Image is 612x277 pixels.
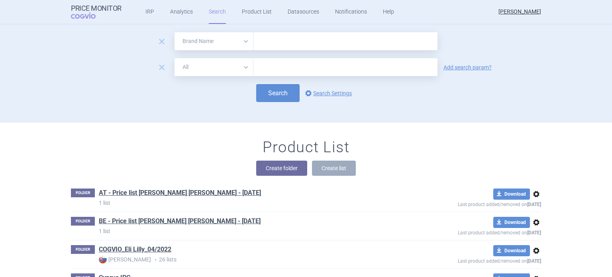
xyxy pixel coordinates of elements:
img: SK [99,255,107,263]
a: Search Settings [304,88,352,98]
i: • [151,256,159,264]
a: COGVIO_Eli Lilly_04/2022 [99,245,171,254]
button: Search [256,84,300,102]
a: BE - Price list [PERSON_NAME] [PERSON_NAME] - [DATE] [99,217,261,226]
p: Last product added/removed on [400,256,541,264]
button: Create list [312,161,356,176]
p: Last product added/removed on [400,228,541,236]
a: AT - Price list [PERSON_NAME] [PERSON_NAME] - [DATE] [99,189,261,197]
a: Add search param? [443,65,492,70]
p: Last product added/removed on [400,200,541,207]
strong: [DATE] [527,258,541,264]
p: FOLDER [71,245,95,254]
button: Download [493,245,530,256]
strong: [DATE] [527,202,541,207]
h1: COGVIO_Eli Lilly_04/2022 [99,245,171,255]
span: COGVIO [71,12,107,19]
button: Create folder [256,161,307,176]
button: Download [493,217,530,228]
p: 1 list [99,199,400,207]
h1: BE - Price list Eli Lilly - Sep 2021 [99,217,261,227]
p: FOLDER [71,217,95,226]
strong: [PERSON_NAME] [99,255,151,263]
strong: [DATE] [527,230,541,236]
strong: Price Monitor [71,4,122,12]
h1: AT - Price list Eli Lilly - Sep 2021 [99,189,261,199]
p: 1 list [99,227,400,235]
button: Download [493,189,530,200]
p: FOLDER [71,189,95,197]
p: 26 lists [99,255,400,264]
h1: Product List [263,138,349,157]
a: Price MonitorCOGVIO [71,4,122,20]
